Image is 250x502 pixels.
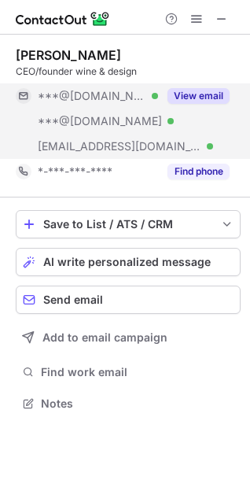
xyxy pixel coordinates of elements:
[16,361,241,383] button: Find work email
[16,323,241,352] button: Add to email campaign
[16,248,241,276] button: AI write personalized message
[38,114,162,128] span: ***@[DOMAIN_NAME]
[38,89,146,103] span: ***@[DOMAIN_NAME]
[16,286,241,314] button: Send email
[41,365,234,379] span: Find work email
[16,210,241,238] button: save-profile-one-click
[16,65,241,79] div: CEO/founder wine & design
[41,397,234,411] span: Notes
[16,393,241,415] button: Notes
[43,293,103,306] span: Send email
[16,9,110,28] img: ContactOut v5.3.10
[167,164,230,179] button: Reveal Button
[42,331,167,344] span: Add to email campaign
[38,139,201,153] span: [EMAIL_ADDRESS][DOMAIN_NAME]
[167,88,230,104] button: Reveal Button
[43,218,213,231] div: Save to List / ATS / CRM
[43,256,211,268] span: AI write personalized message
[16,47,121,63] div: [PERSON_NAME]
